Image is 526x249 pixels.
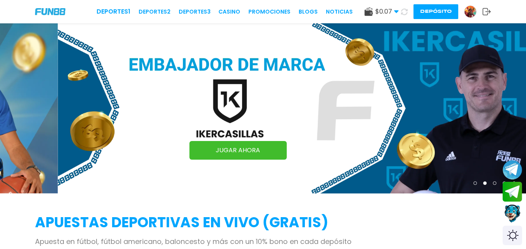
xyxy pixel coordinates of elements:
span: $ 0.07 [375,7,399,16]
a: BLOGS [299,8,318,16]
a: NOTICIAS [326,8,353,16]
a: Deportes1 [97,7,130,16]
a: Deportes2 [139,8,171,16]
a: Avatar [464,5,482,18]
a: Deportes3 [179,8,211,16]
button: Depósito [413,4,458,19]
img: Company Logo [35,8,65,15]
button: Join telegram [503,182,522,202]
h2: APUESTAS DEPORTIVAS EN VIVO (gratis) [35,212,491,233]
a: Promociones [248,8,290,16]
div: Switch theme [503,226,522,245]
button: Join telegram channel [503,160,522,180]
a: JUGAR AHORA [189,141,287,160]
img: Avatar [464,6,476,17]
a: CASINO [218,8,240,16]
button: Contact customer service [503,204,522,224]
p: Apuesta en fútbol, fútbol americano, baloncesto y más con un 10% bono en cada depósito [35,236,491,247]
